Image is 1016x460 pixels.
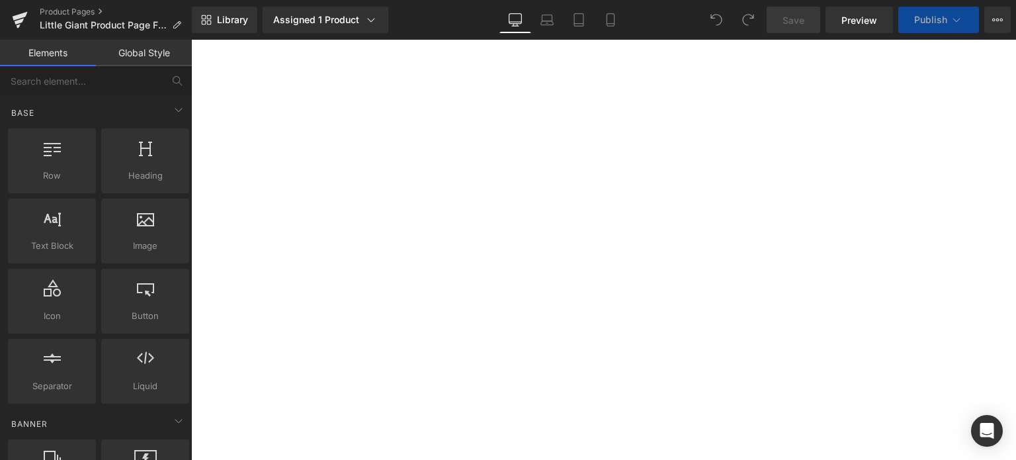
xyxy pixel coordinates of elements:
[10,107,36,119] span: Base
[12,309,92,323] span: Icon
[783,13,804,27] span: Save
[841,13,877,27] span: Preview
[273,13,378,26] div: Assigned 1 Product
[595,7,626,33] a: Mobile
[192,7,257,33] a: New Library
[12,239,92,253] span: Text Block
[735,7,761,33] button: Redo
[898,7,979,33] button: Publish
[12,379,92,393] span: Separator
[96,40,192,66] a: Global Style
[105,239,185,253] span: Image
[40,7,192,17] a: Product Pages
[914,15,947,25] span: Publish
[825,7,893,33] a: Preview
[12,169,92,183] span: Row
[984,7,1011,33] button: More
[105,169,185,183] span: Heading
[971,415,1003,447] div: Open Intercom Messenger
[217,14,248,26] span: Library
[105,309,185,323] span: Button
[499,7,531,33] a: Desktop
[105,379,185,393] span: Liquid
[563,7,595,33] a: Tablet
[40,20,167,30] span: Little Giant Product Page Final 1
[703,7,730,33] button: Undo
[531,7,563,33] a: Laptop
[10,418,49,430] span: Banner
